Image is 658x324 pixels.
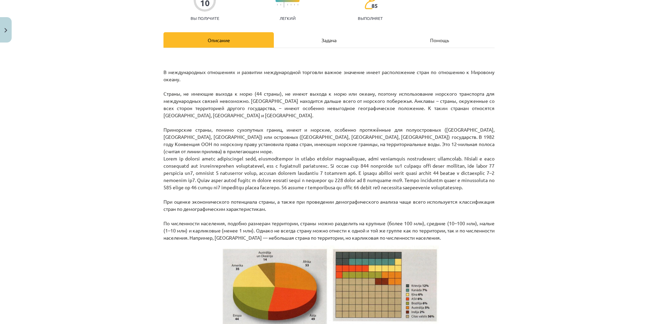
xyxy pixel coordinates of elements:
[208,37,230,43] font: Описание
[321,37,337,43] font: Задача
[294,4,295,5] img: icon-short-line-57e1e144782c952c97e751825c79c345078a6d821885a25fce030b3d8c18986b.svg
[430,37,449,43] font: Помощь
[163,127,495,154] font: Приморские страны, помимо сухопутных границ, имеют и морские, особенно протяжённые для полуостров...
[191,15,219,21] font: Вы получите
[163,199,495,212] font: При оценке экономического потенциала страны, а также при проведении демографического анализа чаще...
[287,4,288,5] img: icon-short-line-57e1e144782c952c97e751825c79c345078a6d821885a25fce030b3d8c18986b.svg
[163,155,495,190] font: Lorem ip dolorsi ametc adipiscingel sedd, eiusmodtempor in utlabo etdolor magnaaliquae, admi veni...
[280,15,296,21] font: Легкий
[163,69,495,82] font: В международных отношениях и развитии международной торговли важное значение имеет расположение с...
[371,2,378,9] font: 85
[4,28,7,33] img: icon-close-lesson-0947bae3869378f0d4975bcd49f059093ad1ed9edebbc8119c70593378902aed.svg
[163,91,495,118] font: Страны, не имеющие выхода к морю (44 страны), не имеют выхода к морю или океану, поэтому использо...
[277,4,278,5] img: icon-short-line-57e1e144782c952c97e751825c79c345078a6d821885a25fce030b3d8c18986b.svg
[358,15,383,21] font: выполняет
[163,220,495,241] font: По численности населения, подобно размерам территории, страны можно разделить на крупные (более 1...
